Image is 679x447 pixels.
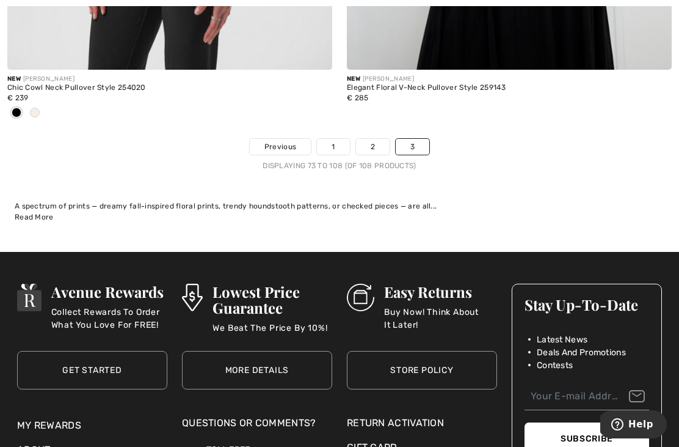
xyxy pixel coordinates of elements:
[7,103,26,124] div: Black
[51,306,167,330] p: Collect Rewards To Order What You Love For FREE!
[17,419,81,431] a: My Rewards
[7,75,332,84] div: [PERSON_NAME]
[356,139,390,155] a: 2
[182,351,332,390] a: More Details
[537,346,626,359] span: Deals And Promotions
[7,94,29,102] span: € 239
[15,201,664,212] div: A spectrum of prints — dreamy fall-inspired floral prints, trendy houndstooth patterns, or checke...
[250,139,311,155] a: Previous
[26,103,44,124] div: Winter White
[182,416,332,437] div: Questions or Comments?
[600,410,667,441] iframe: Opens a widget where you can find more information
[212,284,332,316] h3: Lowest Price Guarantee
[384,284,497,300] h3: Easy Returns
[525,297,649,312] h3: Stay Up-To-Date
[51,284,167,300] h3: Avenue Rewards
[347,351,497,390] a: Store Policy
[347,84,672,92] div: Elegant Floral V-Neck Pullover Style 259143
[264,141,296,152] span: Previous
[7,84,332,92] div: Chic Cowl Neck Pullover Style 254020
[347,75,672,84] div: [PERSON_NAME]
[347,75,360,83] span: New
[182,284,203,311] img: Lowest Price Guarantee
[525,383,649,410] input: Your E-mail Address
[17,284,42,311] img: Avenue Rewards
[317,139,349,155] a: 1
[396,139,429,155] a: 3
[7,75,21,83] span: New
[212,322,332,346] p: We Beat The Price By 10%!
[384,306,497,330] p: Buy Now! Think About It Later!
[347,284,374,311] img: Easy Returns
[347,416,497,430] a: Return Activation
[17,351,167,390] a: Get Started
[347,94,369,102] span: € 285
[537,359,573,372] span: Contests
[537,333,587,346] span: Latest News
[15,213,54,221] span: Read More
